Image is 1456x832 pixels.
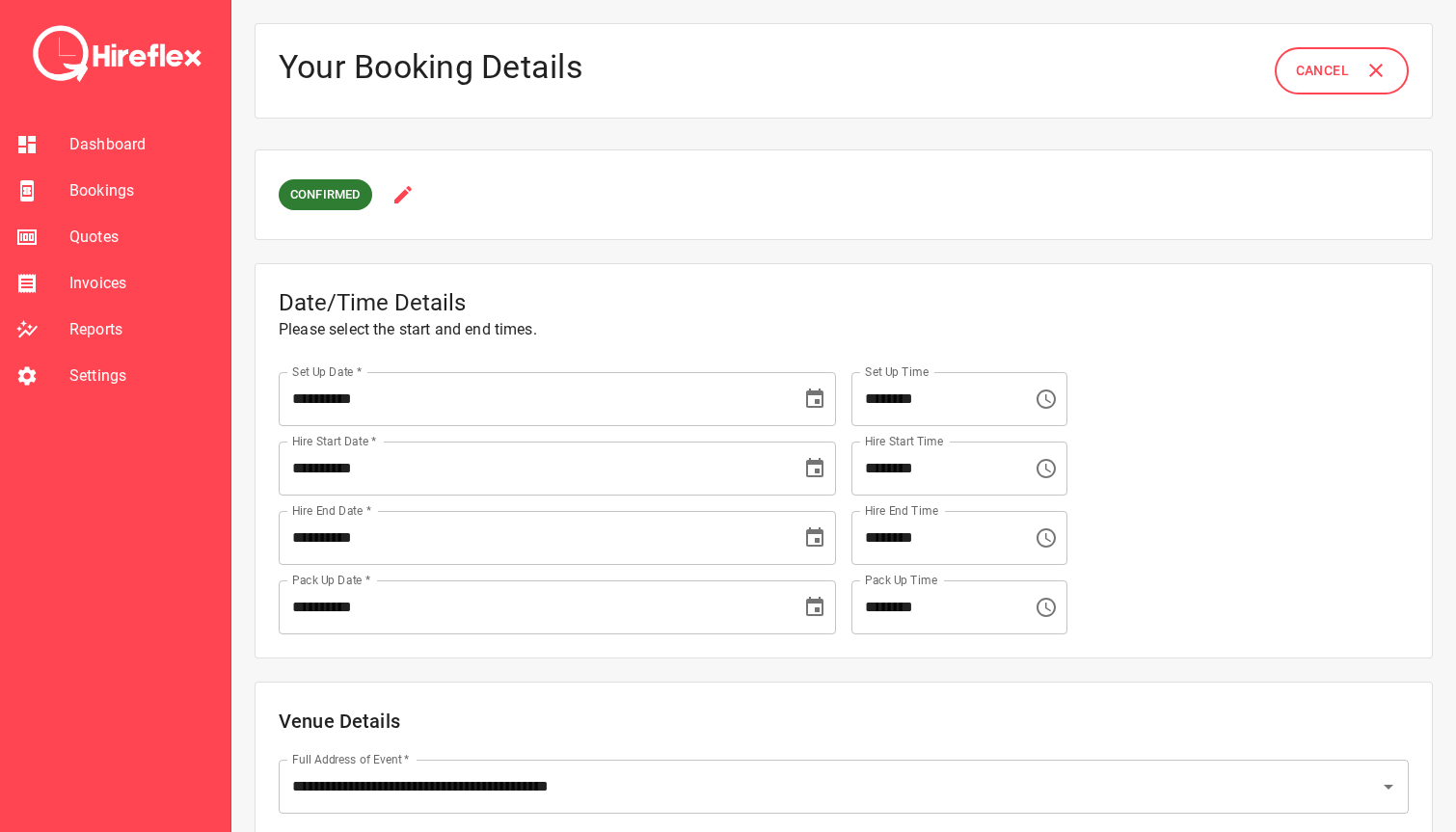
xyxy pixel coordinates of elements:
button: Choose date, selected date is Oct 8, 2025 [795,588,834,627]
span: Cancel [1296,59,1349,83]
span: Dashboard [69,133,215,156]
h5: Date/Time Details [279,287,1409,318]
label: Set Up Date * [292,363,362,380]
button: Open [1375,773,1402,800]
label: Pack Up Time [865,572,937,588]
label: Set Up Time [865,363,929,380]
span: Invoices [69,272,215,295]
p: Please select the start and end times . [279,318,1409,341]
label: Pack Up Date * [292,572,370,588]
span: Settings [69,364,215,388]
h4: Your Booking Details [279,47,1122,88]
button: Choose date, selected date is Oct 8, 2025 [795,519,834,557]
span: Quotes [69,226,215,249]
span: Reports [69,318,215,341]
button: Choose time, selected time is 4:30 PM [1027,380,1065,418]
span: CONFIRMED [279,185,372,205]
label: Hire End Time [865,502,938,519]
label: Hire Start Date * [292,433,376,449]
button: Choose date, selected date is Oct 8, 2025 [795,449,834,488]
button: Choose time, selected time is 5:00 PM [1027,449,1065,488]
span: Bookings [69,179,215,202]
button: Choose time, selected time is 6:30 PM [1027,519,1065,557]
label: Hire End Date * [292,502,371,519]
button: Choose date, selected date is Oct 8, 2025 [795,380,834,418]
label: Hire Start Time [865,433,943,449]
button: Choose time, selected time is 6:30 PM [1027,588,1065,627]
label: Full Address of Event [292,751,410,767]
h2: Venue Details [279,706,1409,737]
button: Cancel [1275,47,1409,94]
